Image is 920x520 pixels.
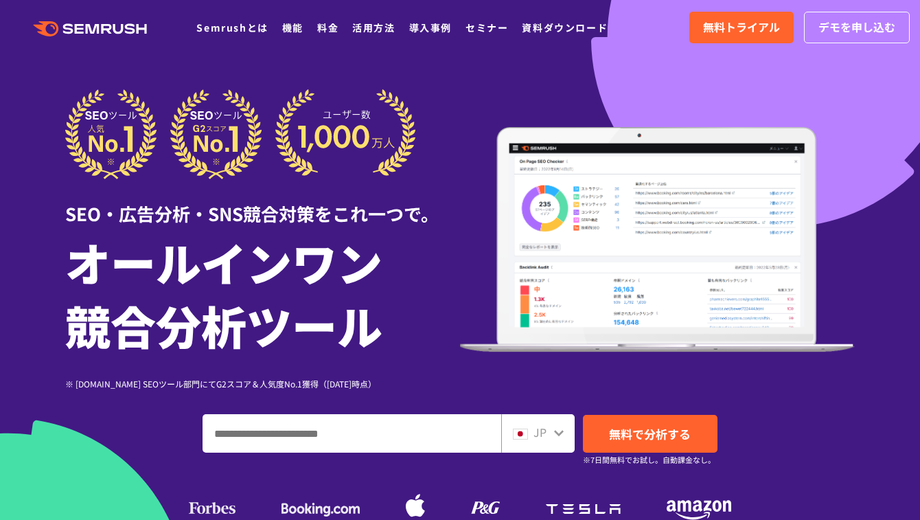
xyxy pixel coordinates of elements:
[65,377,460,390] div: ※ [DOMAIN_NAME] SEOツール部門にてG2スコア＆人気度No.1獲得（[DATE]時点）
[818,19,895,36] span: デモを申し込む
[352,21,395,34] a: 活用方法
[689,12,794,43] a: 無料トライアル
[203,415,501,452] input: ドメイン、キーワードまたはURLを入力してください
[703,19,780,36] span: 無料トライアル
[409,21,452,34] a: 導入事例
[196,21,268,34] a: Semrushとは
[609,425,691,442] span: 無料で分析する
[65,179,460,227] div: SEO・広告分析・SNS競合対策をこれ一つで。
[583,453,715,466] small: ※7日間無料でお試し。自動課金なし。
[522,21,608,34] a: 資料ダウンロード
[804,12,910,43] a: デモを申し込む
[583,415,717,453] a: 無料で分析する
[282,21,303,34] a: 機能
[465,21,508,34] a: セミナー
[65,230,460,357] h1: オールインワン 競合分析ツール
[317,21,338,34] a: 料金
[533,424,547,440] span: JP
